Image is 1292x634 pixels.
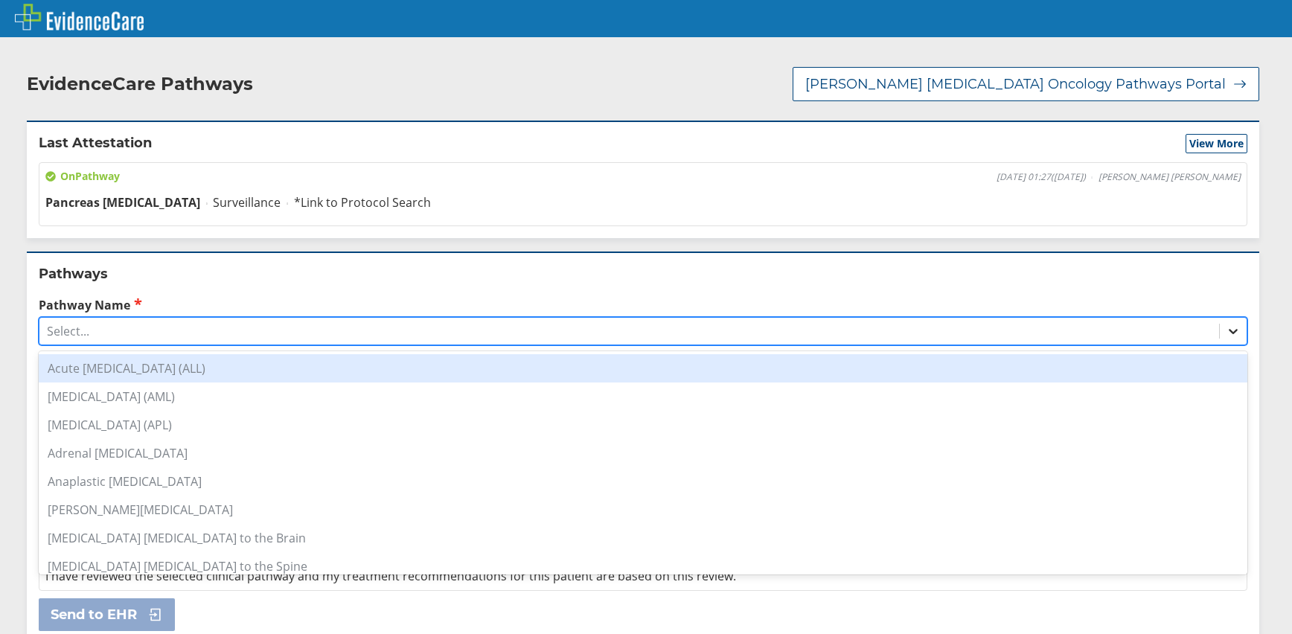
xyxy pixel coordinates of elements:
[39,439,1247,467] div: Adrenal [MEDICAL_DATA]
[51,606,137,624] span: Send to EHR
[39,382,1247,411] div: [MEDICAL_DATA] (AML)
[213,194,281,211] span: Surveillance
[39,496,1247,524] div: [PERSON_NAME][MEDICAL_DATA]
[15,4,144,31] img: EvidenceCare
[294,194,431,211] span: *Link to Protocol Search
[39,598,175,631] button: Send to EHR
[793,67,1259,101] button: [PERSON_NAME] [MEDICAL_DATA] Oncology Pathways Portal
[805,75,1226,93] span: [PERSON_NAME] [MEDICAL_DATA] Oncology Pathways Portal
[39,411,1247,439] div: [MEDICAL_DATA] (APL)
[47,323,89,339] div: Select...
[39,265,1247,283] h2: Pathways
[39,524,1247,552] div: [MEDICAL_DATA] [MEDICAL_DATA] to the Brain
[1189,136,1244,151] span: View More
[39,354,1247,382] div: Acute [MEDICAL_DATA] (ALL)
[1186,134,1247,153] button: View More
[27,73,253,95] h2: EvidenceCare Pathways
[45,169,120,184] span: On Pathway
[997,171,1086,183] span: [DATE] 01:27 ( [DATE] )
[45,568,736,584] span: I have reviewed the selected clinical pathway and my treatment recommendations for this patient a...
[45,194,200,211] span: Pancreas [MEDICAL_DATA]
[39,134,152,153] h2: Last Attestation
[39,467,1247,496] div: Anaplastic [MEDICAL_DATA]
[1098,171,1241,183] span: [PERSON_NAME] [PERSON_NAME]
[39,296,1247,313] label: Pathway Name
[39,552,1247,580] div: [MEDICAL_DATA] [MEDICAL_DATA] to the Spine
